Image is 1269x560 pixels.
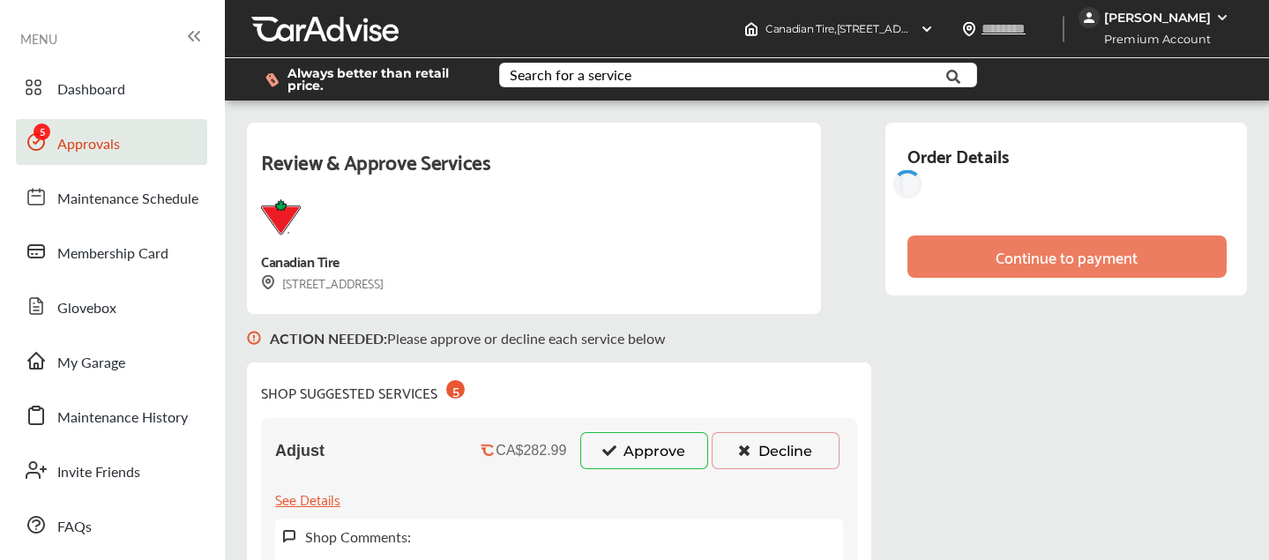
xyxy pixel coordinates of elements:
a: Membership Card [16,228,207,274]
div: 5 [446,380,465,399]
span: Dashboard [57,78,125,101]
img: svg+xml;base64,PHN2ZyB3aWR0aD0iMTYiIGhlaWdodD0iMTciIHZpZXdCb3g9IjAgMCAxNiAxNyIgZmlsbD0ibm9uZSIgeG... [282,529,296,544]
span: Always better than retail price. [287,67,471,92]
p: Please approve or decline each service below [270,328,666,348]
span: FAQs [57,516,92,539]
img: svg+xml;base64,PHN2ZyB3aWR0aD0iMTYiIGhlaWdodD0iMTciIHZpZXdCb3g9IjAgMCAxNiAxNyIgZmlsbD0ibm9uZSIgeG... [261,275,275,290]
span: My Garage [57,352,125,375]
span: Approvals [57,133,120,156]
span: Adjust [275,442,325,460]
span: Premium Account [1080,30,1224,49]
div: CA$282.99 [496,443,566,459]
div: See Details [275,487,340,511]
span: Maintenance History [57,407,188,429]
a: Invite Friends [16,447,207,493]
a: Maintenance History [16,392,207,438]
div: SHOP SUGGESTED SERVICES [261,377,465,404]
img: WGsFRI8htEPBVLJbROoPRyZpYNWhNONpIPPETTm6eUC0GeLEiAAAAAElFTkSuQmCC [1215,11,1229,25]
span: Canadian Tire , [STREET_ADDRESS] MOUNT PEARL , NL A1N 5J5 [765,22,1079,35]
img: logo-canadian-tire.png [261,199,301,235]
b: ACTION NEEDED : [270,328,387,348]
span: Invite Friends [57,461,140,484]
img: header-home-logo.8d720a4f.svg [744,22,758,36]
button: Decline [712,432,840,469]
a: Approvals [16,119,207,165]
img: dollor_label_vector.a70140d1.svg [265,72,279,87]
a: My Garage [16,338,207,384]
img: header-divider.bc55588e.svg [1063,16,1064,42]
a: Maintenance Schedule [16,174,207,220]
span: MENU [20,32,57,46]
div: [PERSON_NAME] [1104,10,1211,26]
div: Continue to payment [996,248,1138,265]
a: FAQs [16,502,207,548]
img: header-down-arrow.9dd2ce7d.svg [920,22,934,36]
label: Shop Comments: [305,526,411,547]
div: Review & Approve Services [261,144,807,199]
div: Canadian Tire [261,249,340,273]
span: Membership Card [57,243,168,265]
div: Order Details [907,140,1009,170]
a: Dashboard [16,64,207,110]
span: Maintenance Schedule [57,188,198,211]
a: Glovebox [16,283,207,329]
div: Search for a service [510,68,631,82]
button: Approve [580,432,708,469]
img: location_vector.a44bc228.svg [962,22,976,36]
div: [STREET_ADDRESS] [261,273,384,293]
span: Glovebox [57,297,116,320]
img: jVpblrzwTbfkPYzPPzSLxeg0AAAAASUVORK5CYII= [1079,7,1100,28]
img: svg+xml;base64,PHN2ZyB3aWR0aD0iMTYiIGhlaWdodD0iMTciIHZpZXdCb3g9IjAgMCAxNiAxNyIgZmlsbD0ibm9uZSIgeG... [247,314,261,362]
